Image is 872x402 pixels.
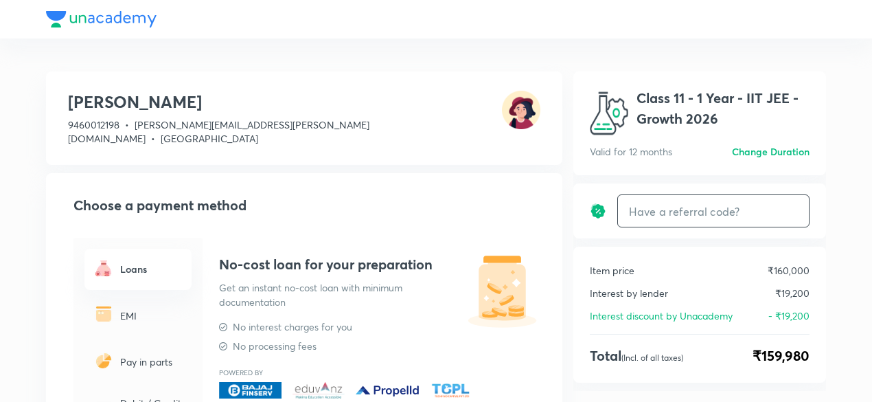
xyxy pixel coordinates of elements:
[636,88,810,129] h1: Class 11 - 1 Year - IIT JEE - Growth 2026
[590,203,606,219] img: discount
[621,353,683,363] p: (Incl. of all taxes)
[233,320,352,334] p: No interest charges for you
[356,382,420,399] img: Propelled
[93,303,115,325] img: -
[431,382,470,399] img: TCPL
[68,118,119,131] span: 9460012198
[590,309,733,323] p: Interest discount by Unacademy
[219,382,282,399] img: Bajaj Finserv
[590,144,672,159] p: Valid for 12 months
[151,132,155,145] span: •
[93,350,115,372] img: -
[68,118,369,145] span: [PERSON_NAME][EMAIL_ADDRESS][PERSON_NAME][DOMAIN_NAME]
[590,286,668,300] p: Interest by lender
[219,280,459,309] p: Get an instant no-cost loan with minimum documentation
[73,195,540,216] h2: Choose a payment method
[120,262,183,276] h6: Loans
[93,257,115,279] img: -
[775,286,810,300] p: ₹19,200
[125,118,129,131] span: •
[68,91,502,113] h3: [PERSON_NAME]
[618,195,809,227] input: Have a referral code?
[590,263,634,278] p: Item price
[120,309,183,323] p: EMI
[120,355,183,369] p: Pay in parts
[732,144,810,159] h6: Change Duration
[590,346,683,366] h4: Total
[768,263,810,278] p: ₹160,000
[465,254,540,330] img: jar
[219,370,524,377] p: Powered by
[161,132,258,145] span: [GEOGRAPHIC_DATA]
[753,346,810,366] span: ₹159,980
[233,339,317,353] p: No processing fees
[590,88,628,139] img: avatar
[292,382,345,399] img: Eduvanz
[219,254,524,275] h4: No-cost loan for your preparation
[502,91,540,129] img: Avatar
[768,309,810,323] p: - ₹19,200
